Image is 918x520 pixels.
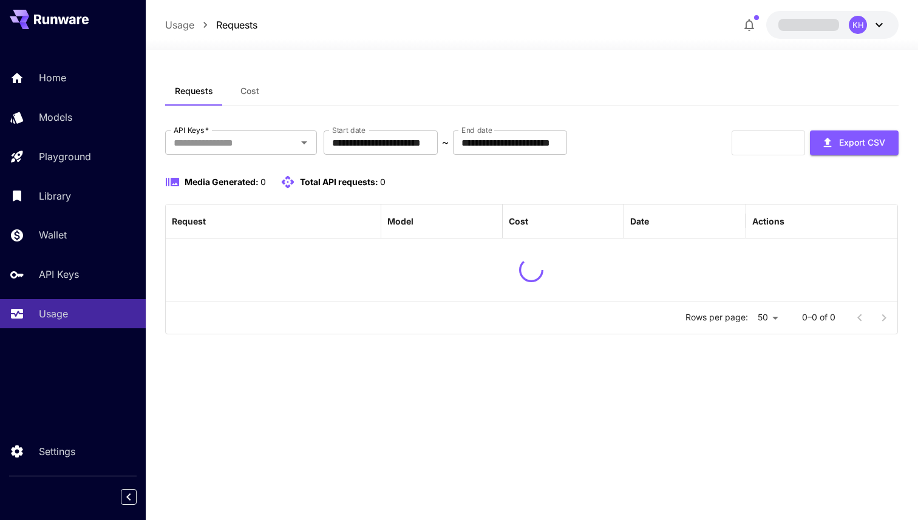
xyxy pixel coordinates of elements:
p: Settings [39,444,75,459]
div: Cost [509,216,528,226]
span: Media Generated: [185,177,259,187]
span: 0 [260,177,266,187]
p: Home [39,70,66,85]
p: Usage [39,306,68,321]
div: Date [630,216,649,226]
p: ~ [442,135,449,150]
div: Actions [752,216,784,226]
label: Start date [332,125,365,135]
span: Requests [175,86,213,96]
p: Models [39,110,72,124]
a: Requests [216,18,257,32]
div: Model [387,216,413,226]
p: Wallet [39,228,67,242]
div: Collapse sidebar [130,486,146,508]
div: 50 [753,309,783,326]
button: Export CSV [810,130,899,155]
label: API Keys [174,125,209,135]
button: Collapse sidebar [121,489,137,505]
span: Cost [240,86,259,96]
button: KH [766,11,899,39]
div: KH [849,16,867,34]
label: End date [461,125,492,135]
p: Library [39,189,71,203]
div: Request [172,216,206,226]
span: 0 [380,177,386,187]
button: Open [296,134,313,151]
p: Rows per page: [685,311,748,323]
p: Playground [39,149,91,164]
a: Usage [165,18,194,32]
p: 0–0 of 0 [802,311,835,323]
nav: breadcrumb [165,18,257,32]
span: Total API requests: [300,177,378,187]
p: API Keys [39,267,79,282]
